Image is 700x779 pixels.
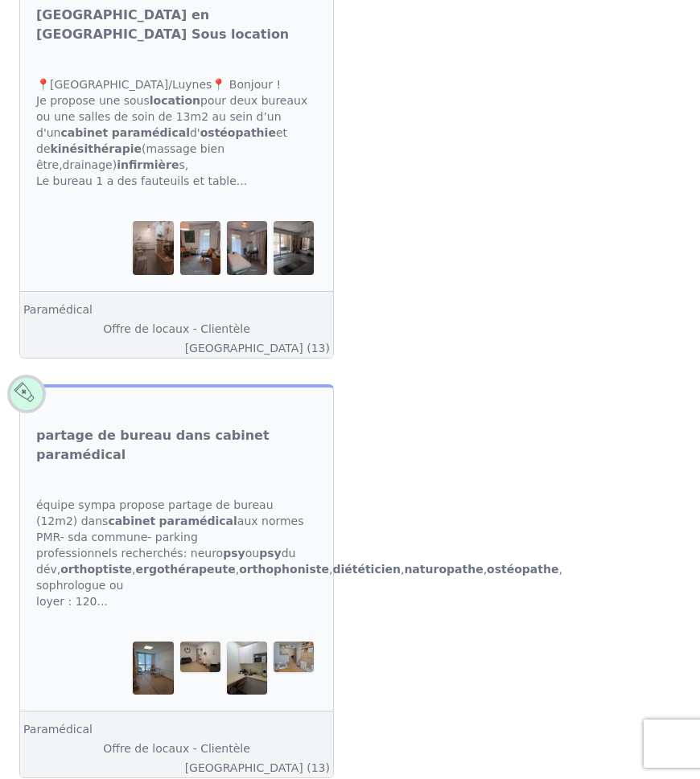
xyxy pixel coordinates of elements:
[112,126,190,139] strong: paramédical
[223,547,245,560] strong: psy
[60,126,108,139] strong: cabinet
[108,515,155,527] strong: cabinet
[274,642,314,672] img: partage de bureau dans cabinet paramédical
[103,322,250,335] a: Offre de locaux - Clientèle
[133,642,173,695] img: partage de bureau dans cabinet paramédical
[165,563,236,576] strong: thérapeute
[20,60,333,205] div: 📍[GEOGRAPHIC_DATA]/Luynes📍 Bonjour ! Je propose une sous pour deux bureaux ou une salles de soin ...
[36,6,317,44] a: [GEOGRAPHIC_DATA] en [GEOGRAPHIC_DATA] Sous location
[136,563,236,576] strong: ergo
[159,515,237,527] strong: paramédical
[200,126,276,139] strong: ostéopathie
[36,426,317,465] a: partage de bureau dans cabinet paramédical
[227,221,267,275] img: Aix en Provence Luynes Sous location
[20,481,333,625] div: équipe sympa propose partage de bureau (12m2) dans aux normes PMR- sda commune- parking professio...
[51,142,142,155] strong: kinésithérapie
[274,221,314,275] img: Aix en Provence Luynes Sous location
[117,158,179,171] strong: infirmière
[180,642,220,672] img: partage de bureau dans cabinet paramédical
[23,303,93,316] a: Paramédical
[133,221,173,275] img: Aix en Provence Luynes Sous location
[60,563,132,576] strong: orthoptiste
[23,723,93,736] a: Paramédical
[332,563,401,576] strong: diététicien
[103,742,250,755] a: Offre de locaux - Clientèle
[185,342,330,355] a: [GEOGRAPHIC_DATA] (13)
[239,563,329,576] strong: orthophoniste
[150,94,200,107] strong: location
[180,221,220,275] img: Aix en Provence Luynes Sous location
[404,563,483,576] strong: naturopathe
[487,563,558,576] strong: ostéopathe
[259,547,281,560] strong: psy
[227,642,267,695] img: partage de bureau dans cabinet paramédical
[185,761,330,774] a: [GEOGRAPHIC_DATA] (13)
